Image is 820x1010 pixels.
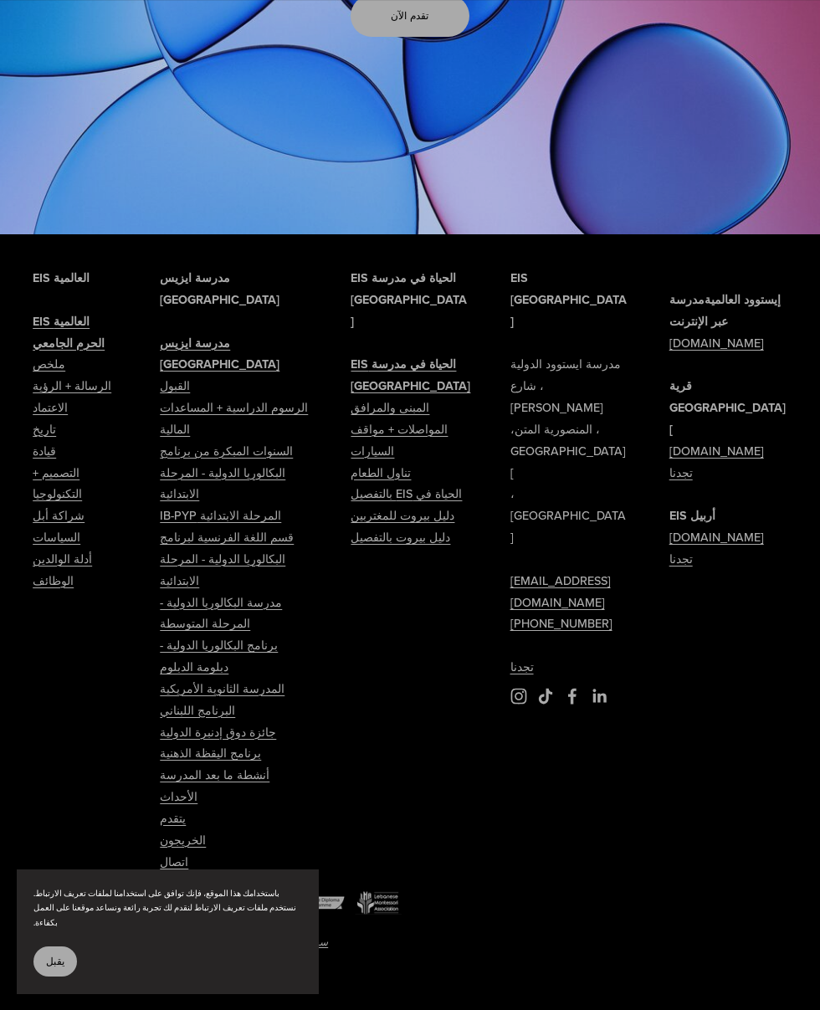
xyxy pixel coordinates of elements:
[160,702,235,719] font: البرنامج اللبناني
[33,377,111,394] font: الرسالة + الرؤية
[33,463,119,506] a: التصميم + التكنولوجيا
[33,464,82,503] font: التصميم + التكنولوجيا
[33,946,77,977] button: يقبل
[160,679,284,700] a: المدرسة الثانوية الأمريكية
[33,441,56,463] a: قيادة
[33,505,85,527] a: شراكة أبل
[160,443,293,503] font: السنوات المبكرة من برنامج البكالوريا الدولية - المرحلة الابتدائية
[510,571,628,614] a: [EMAIL_ADDRESS][DOMAIN_NAME]
[160,745,261,761] font: برنامج اليقظة الذهنية
[33,529,80,546] font: السياسات
[33,376,111,397] a: الرسالة + الرؤية
[510,688,527,705] a: انستغرام
[160,397,310,441] a: الرسوم الدراسية + المساعدات المالية
[669,529,764,546] font: [DOMAIN_NAME]
[33,313,90,330] font: EIS العالمية
[591,688,607,705] a: لينكد إن
[669,549,693,571] a: تجدنا
[669,443,764,459] font: [DOMAIN_NAME]
[160,635,310,679] a: برنامج البكالوريا الدولية - دبلومة الدبلوم
[17,869,318,993] section: لافتة ملفات تعريف الارتباط
[160,507,281,524] font: المرحلة الابتدائية IB-PYP
[33,397,68,419] a: الاعتماد
[351,397,429,419] a: المبنى والمرافق
[160,335,279,373] font: مدرسة ايزيس [GEOGRAPHIC_DATA]
[669,551,693,567] font: تجدنا
[391,10,428,22] font: تقدم الآن
[669,441,764,463] a: [DOMAIN_NAME]
[160,765,269,787] a: أنشطة ما بعد المدرسة
[669,291,705,308] font: مدرسة
[160,333,310,377] a: مدرسة ايزيس [GEOGRAPHIC_DATA]
[160,269,279,308] font: مدرسة ايزيس [GEOGRAPHIC_DATA]
[160,527,310,592] a: قسم اللغة الفرنسية لبرنامج البكالوريا الدولية - المرحلة الابتدائية
[33,311,90,333] a: EIS العالمية
[160,399,308,438] font: الرسوم الدراسية + المساعدات المالية
[160,808,186,830] a: يتقدم
[160,592,310,636] a: مدرسة البكالوريا الدولية - المرحلة المتوسطة
[351,399,429,416] font: المبنى والمرافق
[160,594,282,633] font: مدرسة البكالوريا الدولية - المرحلة المتوسطة
[33,419,56,441] a: تاريخ
[351,485,462,502] font: الحياة في EIS بالتفصيل
[33,572,74,589] font: الوظائف
[351,507,454,524] font: دليل بيروت للمغتربين
[160,700,235,722] a: البرنامج اللبناني
[669,463,693,484] a: تجدنا
[669,335,764,351] font: [DOMAIN_NAME]
[33,888,296,928] font: باستخدامك هذا الموقع، فإنك توافق على استخدامنا لملفات تعريف الارتباط. نستخدم ملفات تعريف الارتباط...
[33,399,68,416] font: الاعتماد
[351,463,411,484] a: تناول الطعام
[351,529,450,546] font: دليل بيروت بالتفصيل
[33,527,80,549] a: السياسات
[669,333,764,355] a: [DOMAIN_NAME]
[160,441,310,505] a: السنوات المبكرة من برنامج البكالوريا الدولية - المرحلة الابتدائية
[510,572,611,611] font: [EMAIL_ADDRESS][DOMAIN_NAME]
[33,551,92,567] font: أدلة الوالدين
[160,722,276,744] a: جائزة دوق إدنبرة الدولية
[510,485,626,546] font: ، [GEOGRAPHIC_DATA]
[33,335,105,351] font: الحرم الجامعي
[351,464,411,481] font: تناول الطعام
[669,377,786,438] font: قرية [GEOGRAPHIC_DATA]
[33,333,105,355] a: الحرم الجامعي
[160,830,206,852] a: الخريجون
[537,688,554,705] a: تيك توك
[351,354,470,397] a: الحياة في مدرسة EIS [GEOGRAPHIC_DATA]
[33,421,56,438] font: تاريخ
[669,527,764,549] a: [DOMAIN_NAME]
[160,376,190,397] a: القبول
[33,269,90,286] font: EIS العالمية
[160,810,186,827] font: يتقدم
[160,832,206,849] font: الخريجون
[160,854,188,870] font: اتصال
[510,377,603,416] font: ، شارع [PERSON_NAME]
[160,505,281,527] a: المرحلة الابتدائية IB-PYP
[160,743,261,765] a: برنامج اليقظة الذهنية
[510,657,534,679] a: تجدنا
[33,354,65,376] a: ملخص
[160,724,276,741] font: جائزة دوق إدنبرة الدولية
[46,956,64,967] font: يقبل
[510,356,621,372] font: مدرسة ايستوود الدولية
[351,484,462,505] a: الحياة في EIS بالتفصيل
[351,527,450,549] a: دليل بيروت بالتفصيل
[160,637,278,675] font: برنامج البكالوريا الدولية - دبلومة الدبلوم
[669,464,693,481] font: تجدنا
[160,766,269,783] font: أنشطة ما بعد المدرسة
[669,291,784,330] font: إيستوود العالمية عبر الإنترنت
[351,356,470,394] font: الحياة في مدرسة EIS [GEOGRAPHIC_DATA]
[160,787,197,808] a: الأحداث
[160,788,197,805] font: الأحداث
[160,377,190,394] font: القبول
[351,419,469,463] a: المواصلات + مواقف السيارات
[351,269,467,330] font: الحياة في مدرسة EIS [GEOGRAPHIC_DATA]
[351,505,454,527] a: دليل بيروت للمغتربين
[160,852,188,874] a: اتصال
[160,680,284,697] font: المدرسة الثانوية الأمريكية
[33,507,85,524] font: شراكة أبل
[160,529,294,589] font: قسم اللغة الفرنسية لبرنامج البكالوريا الدولية - المرحلة الابتدائية
[33,571,74,592] a: الوظائف
[510,615,612,632] font: [PHONE_NUMBER]
[33,356,65,372] font: ملخص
